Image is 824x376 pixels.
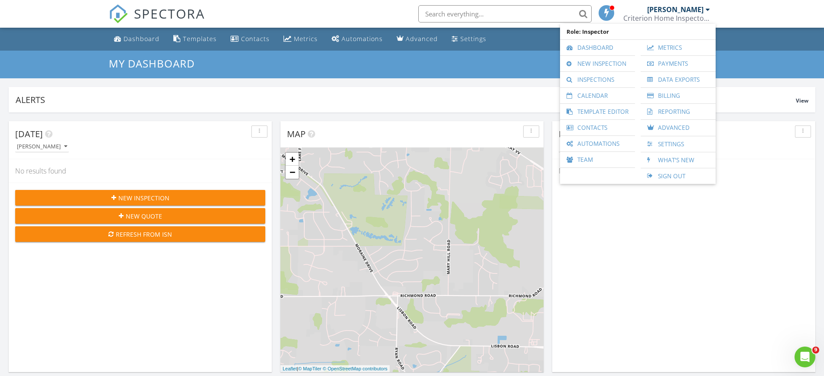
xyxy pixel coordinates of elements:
[645,72,711,87] a: Data Exports
[286,166,299,179] a: Zoom out
[15,141,69,153] button: [PERSON_NAME]
[109,56,195,71] span: My Dashboard
[298,366,322,371] a: © MapTiler
[280,365,390,373] div: |
[559,128,613,140] span: In Progress
[645,104,711,119] a: Reporting
[9,159,272,183] div: No results found
[645,136,711,152] a: Settings
[645,56,711,71] a: Payments
[280,31,321,47] a: Metrics
[460,35,486,43] div: Settings
[406,35,438,43] div: Advanced
[564,24,711,39] span: Role: Inspector
[241,35,270,43] div: Contacts
[17,144,67,150] div: [PERSON_NAME]
[287,128,306,140] span: Map
[134,4,205,22] span: SPECTORA
[22,230,258,239] div: Refresh from ISN
[283,366,297,371] a: Leaflet
[645,40,711,55] a: Metrics
[328,31,386,47] a: Automations (Basic)
[647,5,703,14] div: [PERSON_NAME]
[15,190,265,206] button: New Inspection
[109,12,205,30] a: SPECTORA
[170,31,220,47] a: Templates
[623,14,710,22] div: Criterion Home Inspectors, LLC
[795,347,815,367] iframe: Intercom live chat
[564,72,631,87] a: Inspections
[15,226,265,242] button: Refresh from ISN
[111,31,163,47] a: Dashboard
[812,347,819,354] span: 9
[645,168,711,184] a: Sign Out
[126,212,162,221] span: New Quote
[393,31,441,47] a: Advanced
[227,31,273,47] a: Contacts
[645,88,711,103] a: Billing
[183,35,217,43] div: Templates
[559,141,612,153] button: [PERSON_NAME]
[564,152,631,167] a: Team
[645,152,711,168] a: What's New
[15,128,43,140] span: [DATE]
[118,193,169,202] span: New Inspection
[294,35,318,43] div: Metrics
[564,104,631,119] a: Template Editor
[342,35,383,43] div: Automations
[448,31,490,47] a: Settings
[564,120,631,135] a: Contacts
[645,120,711,136] a: Advanced
[552,159,815,183] div: No results found
[564,40,631,55] a: Dashboard
[323,366,388,371] a: © OpenStreetMap contributors
[418,5,592,22] input: Search everything...
[109,4,128,23] img: The Best Home Inspection Software - Spectora
[564,88,631,103] a: Calendar
[796,97,808,104] span: View
[15,208,265,224] button: New Quote
[16,94,796,106] div: Alerts
[124,35,160,43] div: Dashboard
[286,153,299,166] a: Zoom in
[564,136,631,151] a: Automations
[564,56,631,71] a: New Inspection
